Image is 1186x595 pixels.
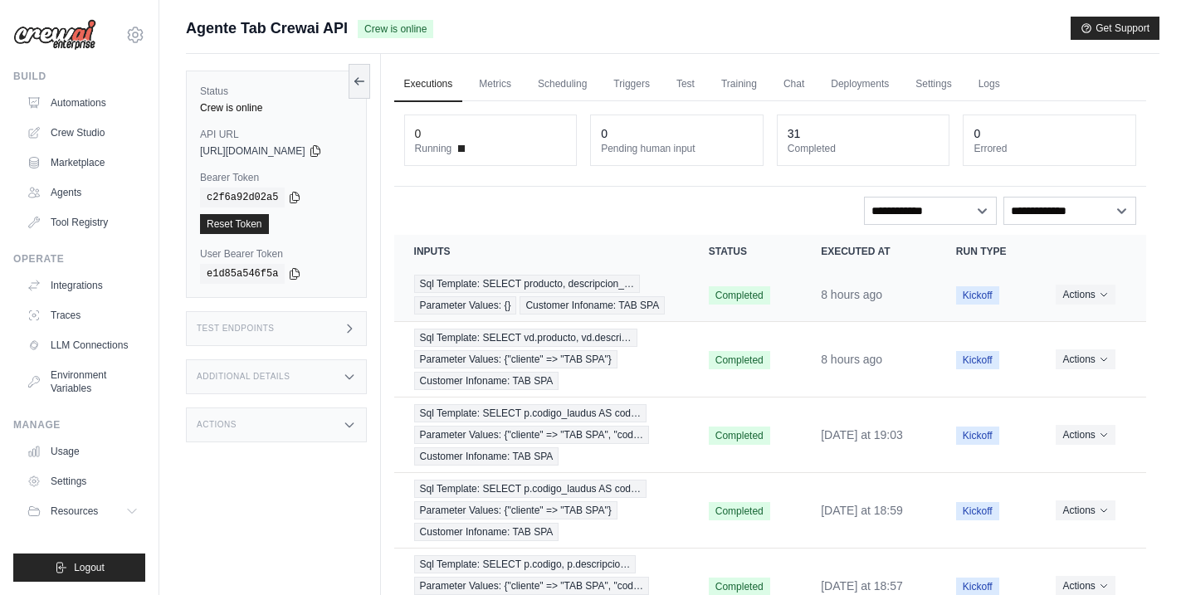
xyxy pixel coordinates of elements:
[666,67,705,102] a: Test
[20,498,145,524] button: Resources
[709,502,770,520] span: Completed
[394,67,463,102] a: Executions
[414,404,669,466] a: View execution details for Sql Template
[358,20,433,38] span: Crew is online
[709,286,770,305] span: Completed
[821,504,903,517] time: September 12, 2025 at 18:59 hdvdC
[603,67,660,102] a: Triggers
[13,252,145,266] div: Operate
[414,329,669,390] a: View execution details for Sql Template
[821,428,903,441] time: September 12, 2025 at 19:03 hdvdC
[956,286,999,305] span: Kickoff
[414,404,647,422] span: Sql Template: SELECT p.codigo_laudus AS cod…
[197,420,237,430] h3: Actions
[601,142,753,155] dt: Pending human input
[414,523,559,541] span: Customer Infoname: TAB SPA
[1056,425,1115,445] button: Actions for execution
[200,101,353,115] div: Crew is online
[20,272,145,299] a: Integrations
[956,502,999,520] span: Kickoff
[74,561,105,574] span: Logout
[821,579,903,593] time: September 12, 2025 at 18:57 hdvdC
[774,67,814,102] a: Chat
[20,332,145,358] a: LLM Connections
[956,427,999,445] span: Kickoff
[414,480,669,541] a: View execution details for Sql Template
[200,264,285,284] code: e1d85a546f5a
[414,275,640,293] span: Sql Template: SELECT producto, descripcion_…
[974,125,980,142] div: 0
[1071,17,1159,40] button: Get Support
[821,288,882,301] time: September 13, 2025 at 14:06 hdvdC
[20,302,145,329] a: Traces
[601,125,608,142] div: 0
[1056,349,1115,369] button: Actions for execution
[969,67,1010,102] a: Logs
[711,67,767,102] a: Training
[20,119,145,146] a: Crew Studio
[200,128,353,141] label: API URL
[20,468,145,495] a: Settings
[1056,285,1115,305] button: Actions for execution
[821,353,882,366] time: September 13, 2025 at 14:04 hdvdC
[689,235,801,268] th: Status
[13,19,96,51] img: Logo
[974,142,1125,155] dt: Errored
[414,480,647,498] span: Sql Template: SELECT p.codigo_laudus AS cod…
[415,142,452,155] span: Running
[956,351,999,369] span: Kickoff
[51,505,98,518] span: Resources
[414,501,617,519] span: Parameter Values: {"cliente" => "TAB SPA"}
[520,296,665,315] span: Customer Infoname: TAB SPA
[197,324,275,334] h3: Test Endpoints
[13,418,145,432] div: Manage
[394,235,689,268] th: Inputs
[709,351,770,369] span: Completed
[414,350,617,368] span: Parameter Values: {"cliente" => "TAB SPA"}
[200,214,269,234] a: Reset Token
[20,149,145,176] a: Marketplace
[20,179,145,206] a: Agents
[1103,515,1186,595] div: Widget de chat
[414,577,649,595] span: Parameter Values: {"cliente" => "TAB SPA", "cod…
[200,188,285,207] code: c2f6a92d02a5
[414,296,517,315] span: Parameter Values: {}
[200,144,305,158] span: [URL][DOMAIN_NAME]
[13,554,145,582] button: Logout
[528,67,597,102] a: Scheduling
[20,362,145,402] a: Environment Variables
[709,427,770,445] span: Completed
[414,447,559,466] span: Customer Infoname: TAB SPA
[469,67,521,102] a: Metrics
[801,235,936,268] th: Executed at
[200,171,353,184] label: Bearer Token
[415,125,422,142] div: 0
[20,438,145,465] a: Usage
[20,209,145,236] a: Tool Registry
[20,90,145,116] a: Automations
[821,67,899,102] a: Deployments
[13,70,145,83] div: Build
[788,125,801,142] div: 31
[905,67,961,102] a: Settings
[197,372,290,382] h3: Additional Details
[788,142,940,155] dt: Completed
[936,235,1037,268] th: Run Type
[414,329,637,347] span: Sql Template: SELECT vd.producto, vd.descri…
[1056,500,1115,520] button: Actions for execution
[414,426,649,444] span: Parameter Values: {"cliente" => "TAB SPA", "cod…
[414,275,669,315] a: View execution details for Sql Template
[186,17,348,40] span: Agente Tab Crewai API
[200,85,353,98] label: Status
[1103,515,1186,595] iframe: Chat Widget
[414,372,559,390] span: Customer Infoname: TAB SPA
[200,247,353,261] label: User Bearer Token
[414,555,637,573] span: Sql Template: SELECT p.codigo, p.descripcio…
